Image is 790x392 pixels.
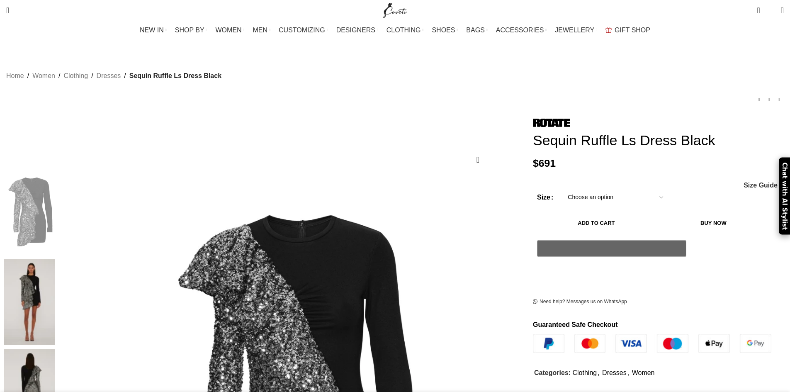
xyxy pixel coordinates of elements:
[2,2,13,19] a: Search
[766,2,775,19] div: My Wishlist
[336,26,375,34] span: DESIGNERS
[63,71,88,81] a: Clothing
[432,26,455,34] span: SHOES
[175,22,207,39] a: SHOP BY
[496,22,547,39] a: ACCESSORIES
[97,71,121,81] a: Dresses
[4,259,55,346] img: Rotate Birger Christensen dress
[466,22,487,39] a: BAGS
[758,4,764,10] span: 0
[496,26,544,34] span: ACCESSORIES
[535,261,688,281] iframe: Secure express checkout frame
[386,26,421,34] span: CLOTHING
[754,95,764,105] a: Previous product
[466,26,484,34] span: BAGS
[533,158,539,169] span: $
[533,334,771,353] img: guaranteed-safe-checkout-bordered.j
[615,26,650,34] span: GIFT SHOP
[533,158,556,169] bdi: 691
[6,71,221,81] nav: Breadcrumb
[279,26,325,34] span: CUSTOMIZING
[627,368,629,378] span: ,
[6,71,24,81] a: Home
[605,22,650,39] a: GIFT SHOP
[533,132,784,149] h1: Sequin Ruffle Ls Dress Black
[216,22,245,39] a: WOMEN
[279,22,328,39] a: CUSTOMIZING
[660,214,767,232] button: Buy now
[216,26,242,34] span: WOMEN
[129,71,221,81] span: Sequin Ruffle Ls Dress Black
[140,22,167,39] a: NEW IN
[537,214,656,232] button: Add to cart
[432,22,458,39] a: SHOES
[605,27,612,33] img: GiftBag
[140,26,164,34] span: NEW IN
[555,22,597,39] a: JEWELLERY
[632,369,655,376] a: Women
[336,22,378,39] a: DESIGNERS
[555,26,594,34] span: JEWELLERY
[32,71,55,81] a: Women
[753,2,764,19] a: 0
[533,299,627,305] a: Need help? Messages us on WhatsApp
[381,6,409,13] a: Site logo
[253,26,268,34] span: MEN
[537,240,686,257] button: Pay with GPay
[774,95,784,105] a: Next product
[572,369,597,376] a: Clothing
[602,369,627,376] a: Dresses
[533,119,570,127] img: Rotate Birger Christensen
[386,22,424,39] a: CLOTHING
[533,321,618,328] strong: Guaranteed Safe Checkout
[537,192,553,203] label: Size
[253,22,270,39] a: MEN
[175,26,204,34] span: SHOP BY
[768,8,774,15] span: 0
[743,182,778,189] a: Size Guide
[598,368,599,378] span: ,
[4,169,55,255] img: Sequin Ruffle Ls Dress Black
[534,369,571,376] span: Categories:
[2,22,788,39] div: Main navigation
